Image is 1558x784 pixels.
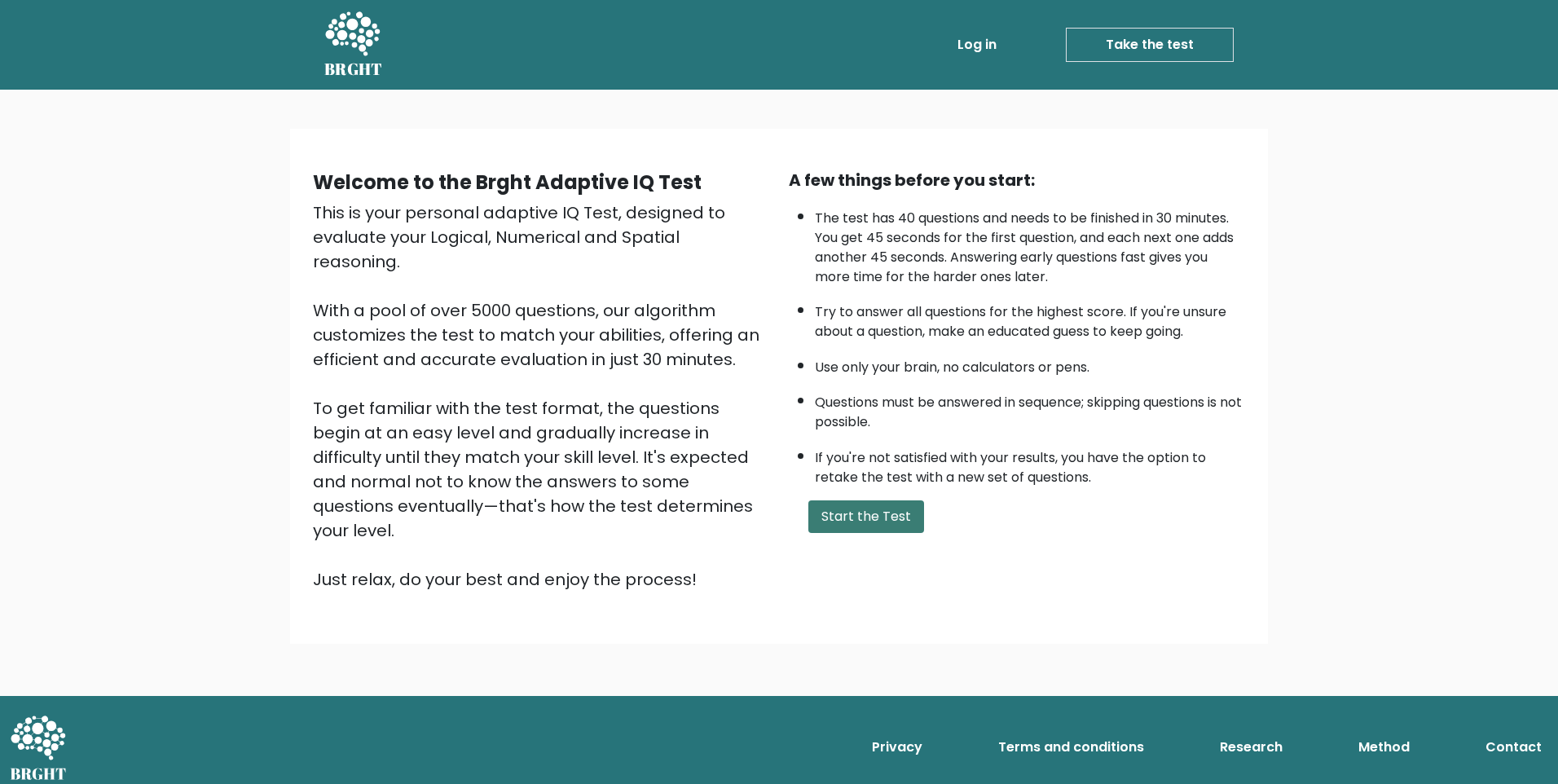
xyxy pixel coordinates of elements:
[1066,28,1234,62] a: Take the test
[815,294,1245,341] li: Try to answer all questions for the highest score. If you're unsure about a question, make an edu...
[865,731,929,764] a: Privacy
[1479,731,1548,764] a: Contact
[815,440,1245,487] li: If you're not satisfied with your results, you have the option to retake the test with a new set ...
[313,200,769,592] div: This is your personal adaptive IQ Test, designed to evaluate your Logical, Numerical and Spatial ...
[324,59,383,79] h5: BRGHT
[951,29,1003,61] a: Log in
[815,200,1245,287] li: The test has 40 questions and needs to be finished in 30 minutes. You get 45 seconds for the firs...
[815,350,1245,377] li: Use only your brain, no calculators or pens.
[313,169,702,196] b: Welcome to the Brght Adaptive IQ Test
[808,500,924,533] button: Start the Test
[789,168,1245,192] div: A few things before you start:
[992,731,1151,764] a: Terms and conditions
[324,7,383,83] a: BRGHT
[815,385,1245,432] li: Questions must be answered in sequence; skipping questions is not possible.
[1352,731,1416,764] a: Method
[1213,731,1289,764] a: Research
